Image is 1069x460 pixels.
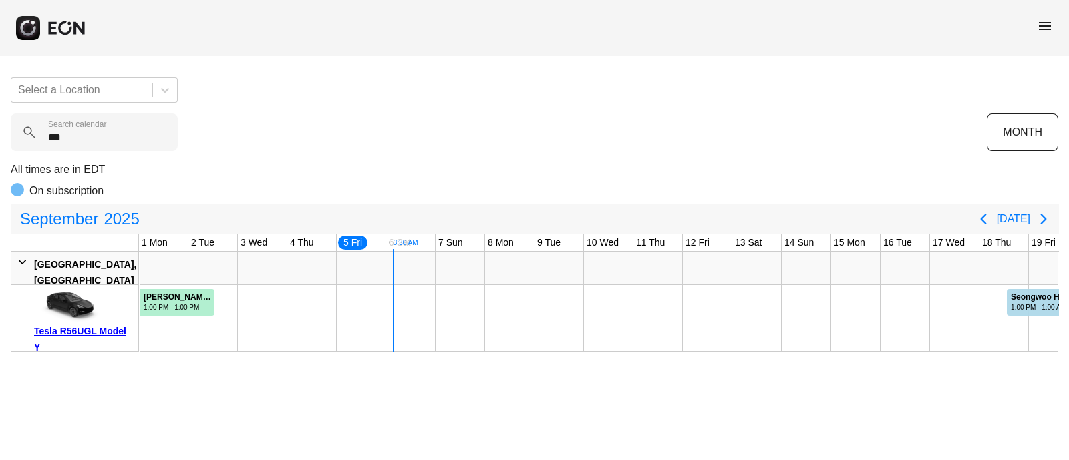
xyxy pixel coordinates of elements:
[139,234,170,251] div: 1 Mon
[386,234,414,251] div: 6 Sat
[11,162,1058,178] p: All times are in EDT
[34,290,101,323] img: car
[101,206,142,232] span: 2025
[1029,234,1058,251] div: 19 Fri
[633,234,667,251] div: 11 Thu
[1037,18,1053,34] span: menu
[997,207,1030,231] button: [DATE]
[34,323,134,355] div: Tesla R56UGL Model Y
[17,206,101,232] span: September
[144,292,213,302] div: [PERSON_NAME] #68578
[337,234,369,251] div: 5 Fri
[287,234,317,251] div: 4 Thu
[238,234,270,251] div: 3 Wed
[970,206,997,232] button: Previous page
[732,234,764,251] div: 13 Sat
[534,234,563,251] div: 9 Tue
[436,234,466,251] div: 7 Sun
[979,234,1014,251] div: 18 Thu
[34,256,136,288] div: [GEOGRAPHIC_DATA], [GEOGRAPHIC_DATA]
[29,183,104,199] p: On subscription
[139,285,215,316] div: Rented for 30 days by meli marin Current status is rental
[881,234,915,251] div: 16 Tue
[48,119,106,130] label: Search calendar
[1030,206,1057,232] button: Next page
[144,302,213,312] div: 1:00 PM - 1:00 PM
[188,234,217,251] div: 2 Tue
[485,234,516,251] div: 8 Mon
[584,234,621,251] div: 10 Wed
[930,234,967,251] div: 17 Wed
[831,234,868,251] div: 15 Mon
[12,206,148,232] button: September2025
[683,234,712,251] div: 12 Fri
[782,234,816,251] div: 14 Sun
[987,113,1058,151] button: MONTH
